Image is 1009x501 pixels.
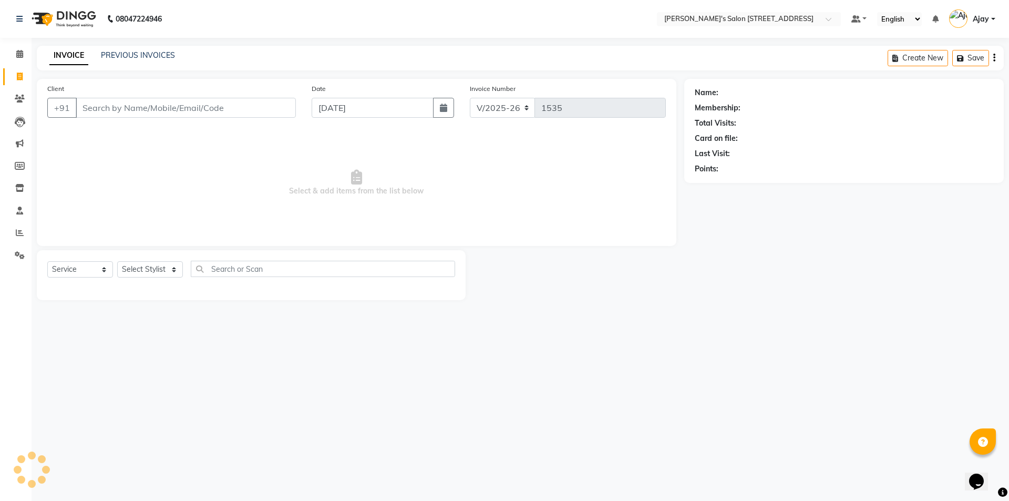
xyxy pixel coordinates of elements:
[965,459,998,490] iframe: chat widget
[973,14,989,25] span: Ajay
[101,50,175,60] a: PREVIOUS INVOICES
[27,4,99,34] img: logo
[949,9,967,28] img: Ajay
[888,50,948,66] button: Create New
[695,148,730,159] div: Last Visit:
[695,118,736,129] div: Total Visits:
[47,84,64,94] label: Client
[952,50,989,66] button: Save
[47,130,666,236] span: Select & add items from the list below
[76,98,296,118] input: Search by Name/Mobile/Email/Code
[116,4,162,34] b: 08047224946
[191,261,455,277] input: Search or Scan
[49,46,88,65] a: INVOICE
[470,84,516,94] label: Invoice Number
[695,87,718,98] div: Name:
[312,84,326,94] label: Date
[695,133,738,144] div: Card on file:
[695,163,718,175] div: Points:
[695,103,740,114] div: Membership:
[47,98,77,118] button: +91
